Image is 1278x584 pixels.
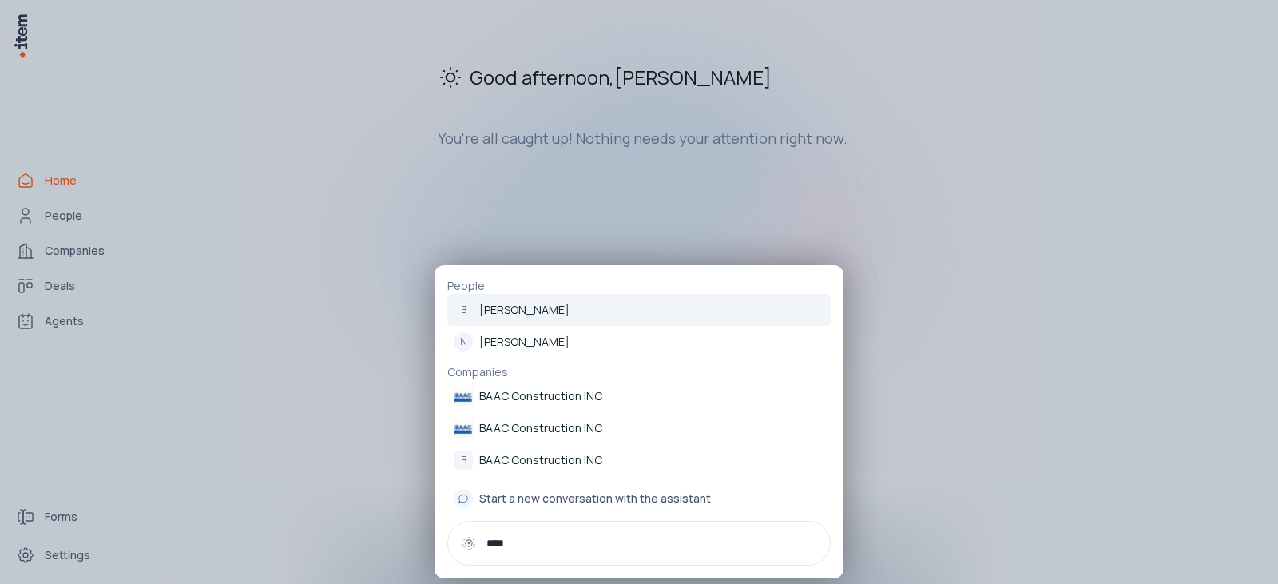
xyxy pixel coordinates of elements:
[479,420,602,436] p: BAAC Construction INC
[435,265,843,578] div: PeopleB[PERSON_NAME]N[PERSON_NAME]CompaniesBAAC Construction INCBAAC Construction INCBAAC Constru...
[447,380,831,412] a: BAAC Construction INC
[447,278,831,294] p: People
[447,483,831,514] button: Start a new conversation with the assistant
[454,332,473,352] div: N
[447,444,831,476] a: BBAAC Construction INC
[479,452,602,468] p: BAAC Construction INC
[447,364,831,380] p: Companies
[454,387,473,406] img: BAAC Construction INC
[454,419,473,438] img: BAAC Construction INC
[454,451,473,470] div: B
[479,388,602,404] p: BAAC Construction INC
[479,491,711,507] span: Start a new conversation with the assistant
[447,294,831,326] a: B[PERSON_NAME]
[479,334,570,350] p: [PERSON_NAME]
[479,302,570,318] p: [PERSON_NAME]
[447,412,831,444] a: BAAC Construction INC
[447,326,831,358] a: N[PERSON_NAME]
[454,300,473,320] div: B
